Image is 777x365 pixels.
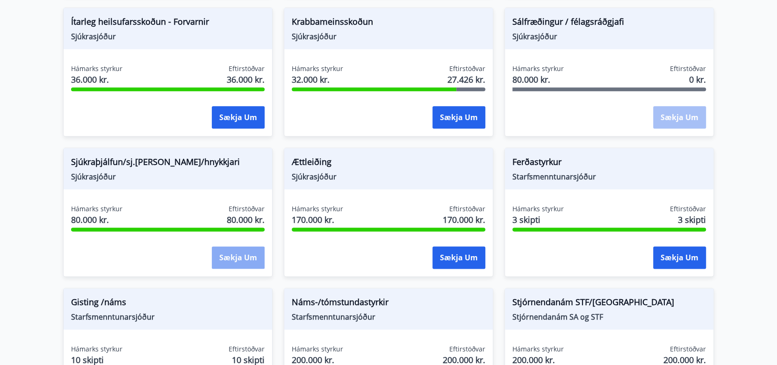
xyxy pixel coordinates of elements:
[449,64,485,73] span: Eftirstöðvar
[432,106,485,129] button: Sækja um
[71,172,265,182] span: Sjúkrasjóður
[512,172,706,182] span: Starfsmenntunarsjóður
[678,214,706,226] span: 3 skipti
[447,73,485,86] span: 27.426 kr.
[212,106,265,129] button: Sækja um
[292,204,343,214] span: Hámarks styrkur
[71,344,122,354] span: Hámarks styrkur
[670,344,706,354] span: Eftirstöðvar
[71,312,265,322] span: Starfsmenntunarsjóður
[292,214,343,226] span: 170.000 kr.
[512,312,706,322] span: Stjórnendanám SA og STF
[229,64,265,73] span: Eftirstöðvar
[71,31,265,42] span: Sjúkrasjóður
[212,246,265,269] button: Sækja um
[292,172,485,182] span: Sjúkrasjóður
[292,156,485,172] span: Ættleiðing
[670,64,706,73] span: Eftirstöðvar
[512,73,564,86] span: 80.000 kr.
[71,214,122,226] span: 80.000 kr.
[229,344,265,354] span: Eftirstöðvar
[449,344,485,354] span: Eftirstöðvar
[512,156,706,172] span: Ferðastyrkur
[71,296,265,312] span: Gisting /náms
[449,204,485,214] span: Eftirstöðvar
[512,214,564,226] span: 3 skipti
[292,296,485,312] span: Náms-/tómstundastyrkir
[71,73,122,86] span: 36.000 kr.
[292,312,485,322] span: Starfsmenntunarsjóður
[229,204,265,214] span: Eftirstöðvar
[670,204,706,214] span: Eftirstöðvar
[512,64,564,73] span: Hámarks styrkur
[292,15,485,31] span: Krabbameinsskoðun
[653,246,706,269] button: Sækja um
[227,214,265,226] span: 80.000 kr.
[512,296,706,312] span: Stjórnendanám STF/[GEOGRAPHIC_DATA]
[512,31,706,42] span: Sjúkrasjóður
[292,73,343,86] span: 32.000 kr.
[292,344,343,354] span: Hámarks styrkur
[292,64,343,73] span: Hámarks styrkur
[71,204,122,214] span: Hámarks styrkur
[443,214,485,226] span: 170.000 kr.
[432,246,485,269] button: Sækja um
[292,31,485,42] span: Sjúkrasjóður
[512,15,706,31] span: Sálfræðingur / félagsráðgjafi
[512,344,564,354] span: Hámarks styrkur
[512,204,564,214] span: Hámarks styrkur
[71,156,265,172] span: Sjúkraþjálfun/sj.[PERSON_NAME]/hnykkjari
[689,73,706,86] span: 0 kr.
[227,73,265,86] span: 36.000 kr.
[71,15,265,31] span: Ítarleg heilsufarsskoðun - Forvarnir
[71,64,122,73] span: Hámarks styrkur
